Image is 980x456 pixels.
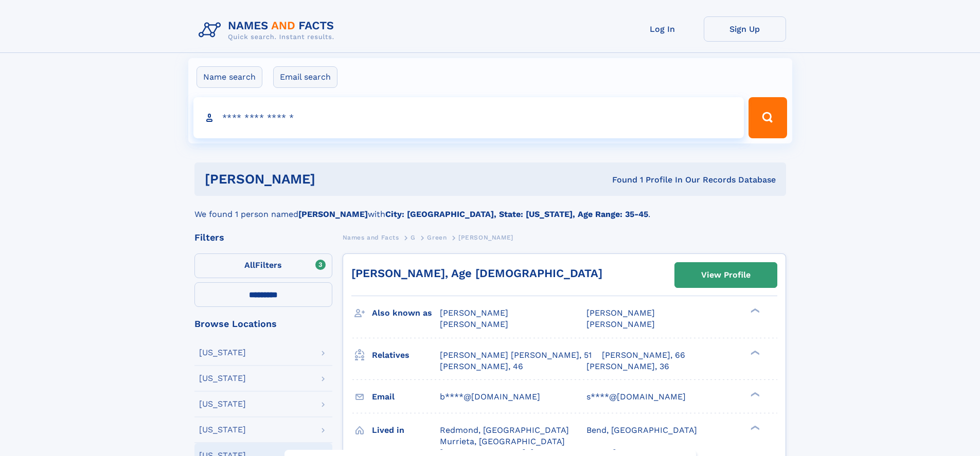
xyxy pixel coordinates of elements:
div: ❯ [748,307,760,314]
span: [PERSON_NAME] [458,234,513,241]
b: City: [GEOGRAPHIC_DATA], State: [US_STATE], Age Range: 35-45 [385,209,648,219]
div: [US_STATE] [199,400,246,408]
div: We found 1 person named with . [194,196,786,221]
div: [US_STATE] [199,349,246,357]
div: [US_STATE] [199,374,246,382]
a: [PERSON_NAME] [PERSON_NAME], 51 [440,350,592,361]
button: Search Button [749,97,787,138]
span: [PERSON_NAME] [586,308,655,318]
span: [PERSON_NAME] [440,319,508,329]
a: Names and Facts [343,231,399,244]
div: Browse Locations [194,319,332,329]
label: Name search [197,66,262,88]
a: [PERSON_NAME], 36 [586,361,669,372]
div: ❯ [748,349,760,356]
h1: [PERSON_NAME] [205,173,464,186]
span: [PERSON_NAME] [586,319,655,329]
span: Bend, [GEOGRAPHIC_DATA] [586,425,697,435]
img: Logo Names and Facts [194,16,343,44]
b: [PERSON_NAME] [298,209,368,219]
input: search input [193,97,744,138]
a: [PERSON_NAME], 66 [602,350,685,361]
span: Redmond, [GEOGRAPHIC_DATA] [440,425,569,435]
a: G [411,231,416,244]
div: View Profile [701,263,751,287]
h3: Lived in [372,422,440,439]
label: Filters [194,253,332,278]
span: Green [427,234,447,241]
a: [PERSON_NAME], Age [DEMOGRAPHIC_DATA] [351,267,602,280]
a: Green [427,231,447,244]
span: All [244,260,255,270]
div: ❯ [748,424,760,431]
span: G [411,234,416,241]
a: View Profile [675,263,777,287]
span: [PERSON_NAME] [440,308,508,318]
a: Log In [621,16,704,42]
div: [US_STATE] [199,426,246,434]
a: [PERSON_NAME], 46 [440,361,523,372]
div: Filters [194,233,332,242]
h3: Relatives [372,346,440,364]
a: Sign Up [704,16,786,42]
label: Email search [273,66,337,88]
div: ❯ [748,391,760,397]
h3: Also known as [372,304,440,322]
div: Found 1 Profile In Our Records Database [464,174,776,186]
h3: Email [372,388,440,406]
span: Murrieta, [GEOGRAPHIC_DATA] [440,436,565,446]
